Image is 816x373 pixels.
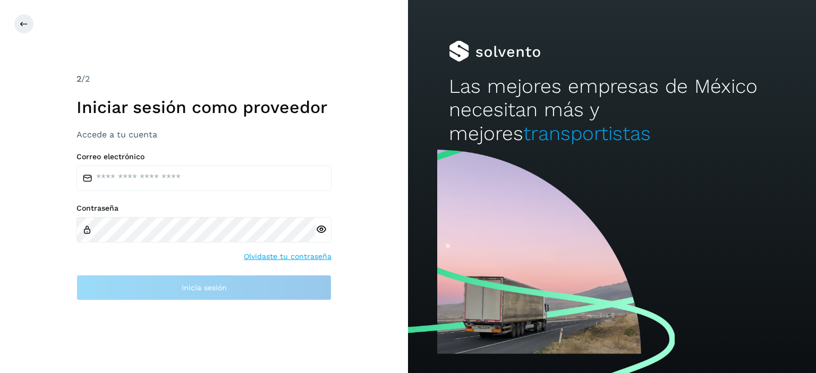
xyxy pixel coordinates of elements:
span: Inicia sesión [182,284,227,291]
h3: Accede a tu cuenta [76,129,331,140]
span: 2 [76,74,81,84]
a: Olvidaste tu contraseña [244,251,331,262]
div: /2 [76,73,331,85]
label: Correo electrónico [76,152,331,161]
label: Contraseña [76,204,331,213]
button: Inicia sesión [76,275,331,300]
h1: Iniciar sesión como proveedor [76,97,331,117]
h2: Las mejores empresas de México necesitan más y mejores [449,75,775,145]
span: transportistas [523,122,651,145]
